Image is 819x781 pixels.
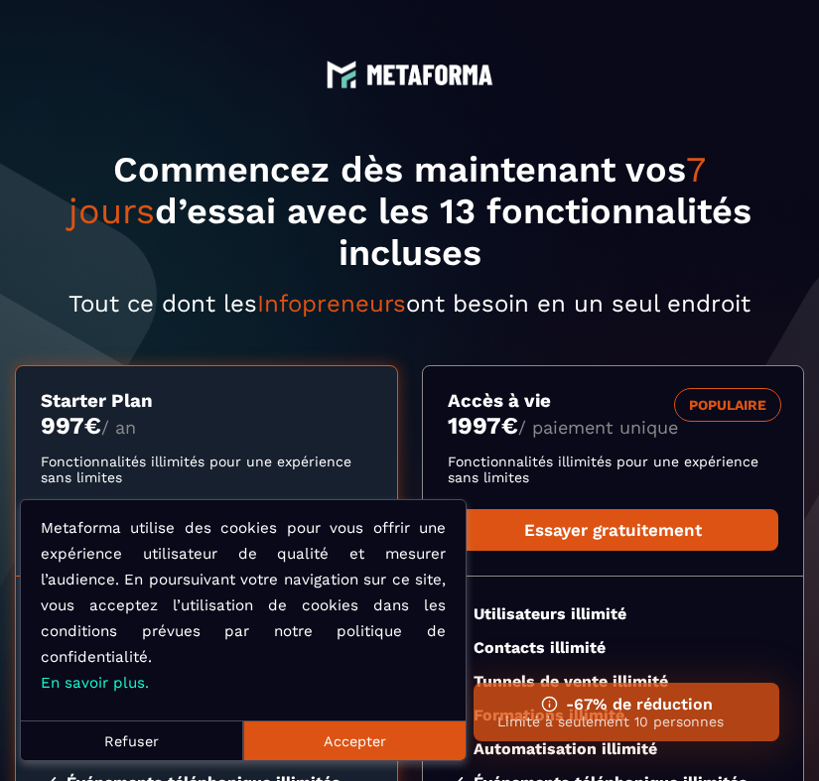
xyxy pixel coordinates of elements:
[366,65,493,85] img: logo
[448,672,779,691] li: Tunnels de vente illimité
[41,515,446,696] p: Metaforma utilise des cookies pour vous offrir une expérience utilisateur de qualité et mesurer l...
[21,720,243,760] button: Refuser
[41,454,372,485] p: Fonctionnalités illimités pour une expérience sans limites
[448,638,779,657] li: Contacts illimité
[101,417,136,438] span: / an
[257,290,406,318] span: Infopreneurs
[41,412,101,440] money: 997
[518,417,678,438] span: / paiement unique
[15,149,804,274] h1: Commencez dès maintenant vos d’essai avec les 13 fonctionnalités incluses
[327,60,356,89] img: logo
[497,714,755,729] p: Limité à seulement 10 personnes
[448,412,518,440] money: 1997
[41,674,149,692] a: En savoir plus.
[84,412,101,440] currency: €
[448,604,779,623] li: Utilisateurs illimité
[243,720,466,760] button: Accepter
[497,695,755,714] h3: -67% de réduction
[448,739,779,758] li: Automatisation illimité
[68,149,707,232] span: 7 jours
[41,390,372,412] h3: Starter Plan
[501,412,518,440] currency: €
[674,388,781,422] div: POPULAIRE
[448,454,779,485] p: Fonctionnalités illimités pour une expérience sans limites
[448,509,779,551] a: Essayer gratuitement
[541,696,558,713] img: ifno
[448,390,779,412] h3: Accès à vie
[15,290,804,318] p: Tout ce dont les ont besoin en un seul endroit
